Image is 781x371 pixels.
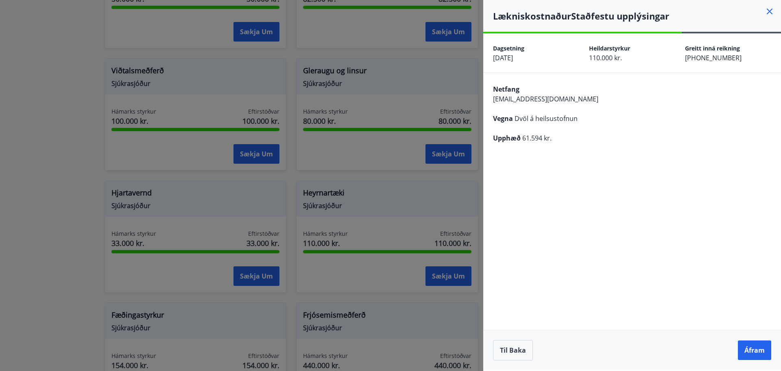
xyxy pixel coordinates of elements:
[493,10,781,22] h4: Lækniskostnaður Staðfestu upplýsingar
[493,340,533,360] button: Til baka
[493,85,519,94] span: Netfang
[493,53,513,62] span: [DATE]
[738,340,771,360] button: Áfram
[493,44,524,52] span: Dagsetning
[493,94,598,103] span: [EMAIL_ADDRESS][DOMAIN_NAME]
[493,114,513,123] span: Vegna
[685,53,742,62] span: [PHONE_NUMBER]
[685,44,740,52] span: Greitt inná reikning
[522,134,552,143] span: 61.594 kr.
[515,114,578,123] span: Dvöl á heilsustofnun
[589,53,622,62] span: 110.000 kr.
[589,44,630,52] span: Heildarstyrkur
[493,134,521,143] span: Upphæð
